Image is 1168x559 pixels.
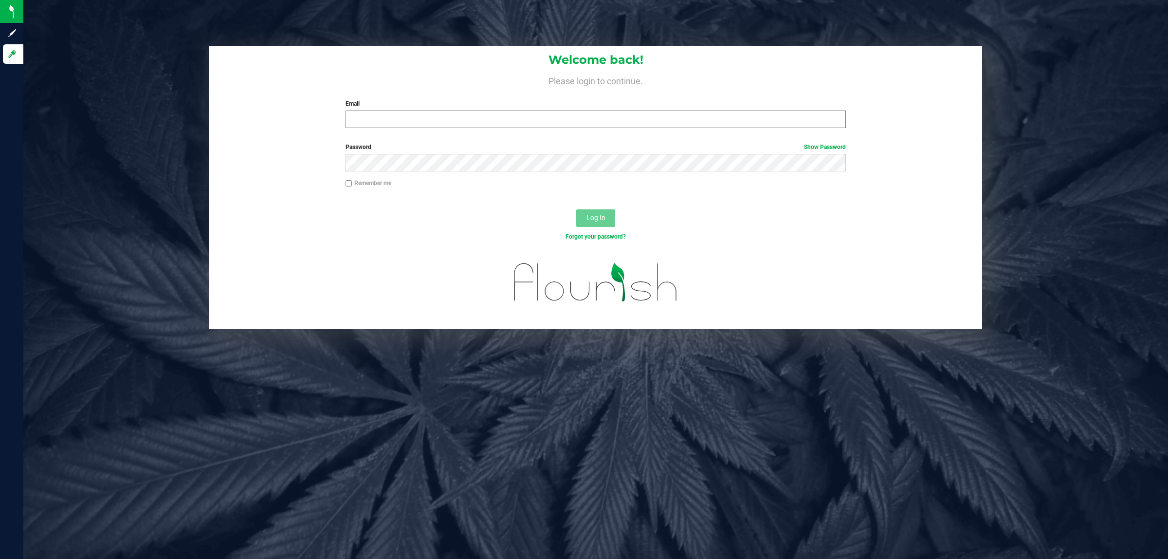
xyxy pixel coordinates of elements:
label: Email [346,99,846,108]
h1: Welcome back! [209,54,982,66]
button: Log In [576,209,615,227]
label: Remember me [346,179,391,187]
inline-svg: Sign up [7,28,17,38]
img: flourish_logo.svg [499,251,693,314]
a: Show Password [804,144,846,150]
inline-svg: Log in [7,49,17,59]
span: Log In [586,214,605,222]
h4: Please login to continue. [209,74,982,86]
a: Forgot your password? [566,233,626,240]
input: Remember me [346,180,352,187]
span: Password [346,144,371,150]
